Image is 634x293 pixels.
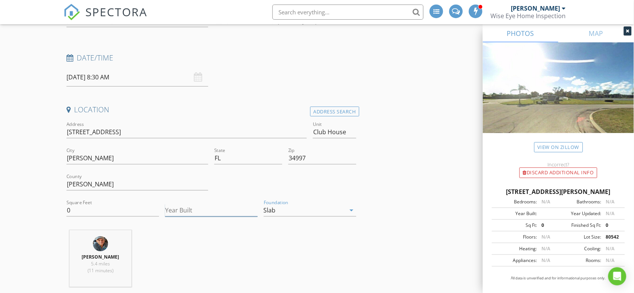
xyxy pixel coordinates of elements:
div: Appliances: [494,257,537,264]
div: Wise Eye Home Inspection [490,12,566,20]
input: Search everything... [272,5,424,20]
div: Floors: [494,234,537,240]
div: Bedrooms: [494,198,537,205]
span: N/A [541,245,550,252]
span: N/A [541,198,550,205]
span: N/A [606,198,614,205]
div: Year Updated: [558,210,601,217]
div: Sq Ft: [494,222,537,229]
span: N/A [606,245,614,252]
span: N/A [606,257,614,264]
input: Select date [66,68,209,87]
span: N/A [541,257,550,264]
div: Slab [264,207,276,214]
label: [PERSON_NAME] specifically requested [226,17,336,25]
div: 80542 [601,234,623,240]
div: 0 [601,222,623,229]
div: [PERSON_NAME] [511,5,560,12]
div: Bathrooms: [558,198,601,205]
div: Incorrect? [483,161,634,167]
span: 5.4 miles [91,260,110,267]
div: Year Built: [494,210,537,217]
img: streetview [483,42,634,151]
p: All data is unverified and for informational purposes only. [492,276,625,281]
div: [STREET_ADDRESS][PERSON_NAME] [492,187,625,196]
a: PHOTOS [483,24,558,42]
strong: [PERSON_NAME] [82,254,119,260]
div: Heating: [494,245,537,252]
div: 0 [537,222,558,229]
span: SPECTORA [85,4,147,20]
div: Address Search [310,107,359,117]
img: The Best Home Inspection Software - Spectora [63,4,80,20]
div: Lot Size: [558,234,601,240]
img: my_pic.jpg [93,236,108,251]
h4: Location [66,105,356,115]
a: SPECTORA [63,10,147,26]
div: Rooms: [558,257,601,264]
a: View on Zillow [534,142,583,152]
h4: Date/Time [66,53,356,63]
span: (11 minutes) [88,267,113,274]
a: MAP [558,24,634,42]
div: Finished Sq Ft: [558,222,601,229]
div: Open Intercom Messenger [608,267,626,285]
span: N/A [606,210,614,217]
div: Discard Additional info [520,167,597,178]
span: N/A [541,234,550,240]
div: Cooling: [558,245,601,252]
i: arrow_drop_down [347,206,356,215]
